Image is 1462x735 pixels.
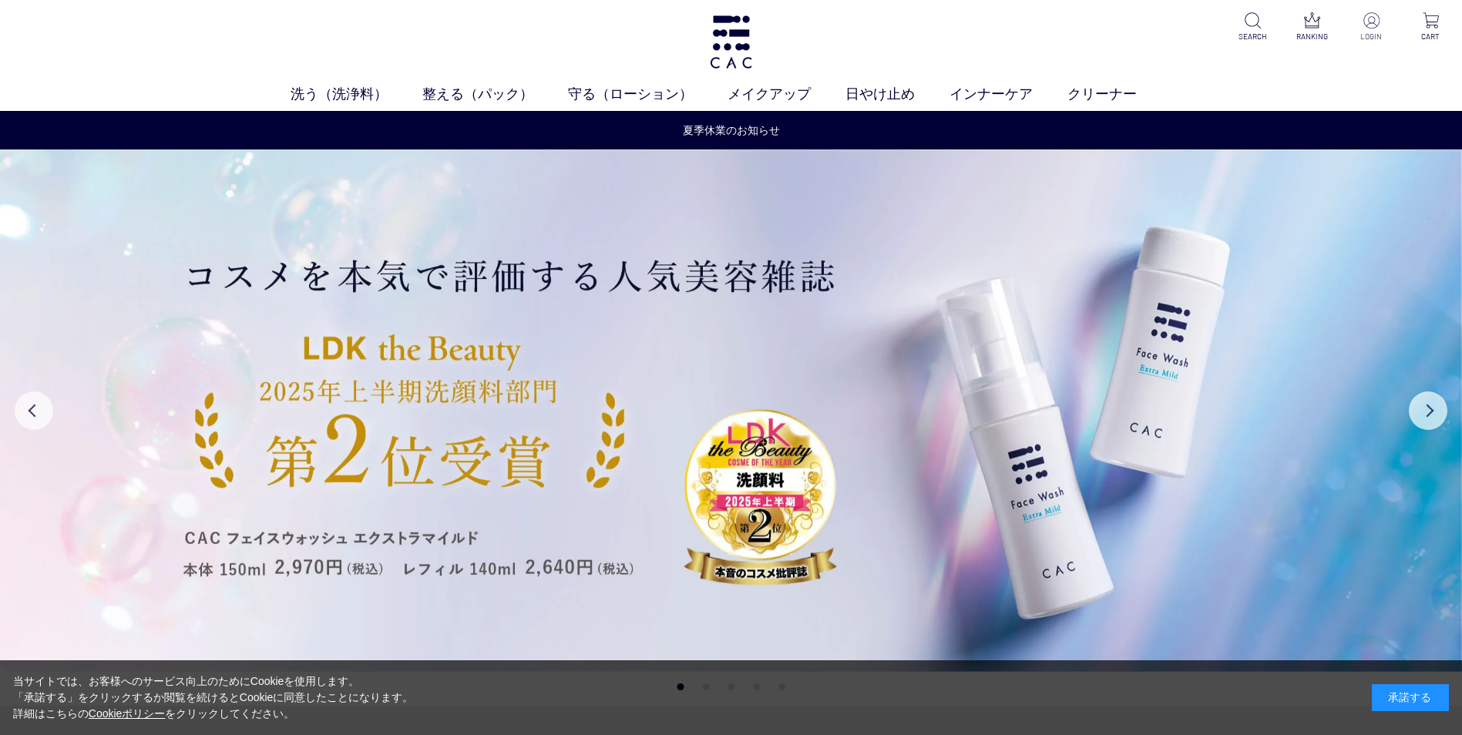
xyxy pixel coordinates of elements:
a: 整える（パック） [422,84,568,105]
div: 承諾する [1372,684,1449,711]
a: LOGIN [1353,12,1390,42]
a: SEARCH [1234,12,1272,42]
p: RANKING [1293,31,1331,42]
a: 夏季休業のお知らせ [683,123,780,139]
a: Cookieポリシー [89,707,166,720]
a: 日やけ止め [845,84,949,105]
div: 当サイトでは、お客様へのサービス向上のためにCookieを使用します。 「承諾する」をクリックするか閲覧を続けるとCookieに同意したことになります。 詳細はこちらの をクリックしてください。 [13,673,414,722]
a: RANKING [1293,12,1331,42]
button: Next [1409,391,1447,430]
button: Previous [15,391,53,430]
p: LOGIN [1353,31,1390,42]
a: 守る（ローション） [568,84,728,105]
a: CART [1412,12,1450,42]
p: CART [1412,31,1450,42]
a: クリーナー [1067,84,1171,105]
a: 洗う（洗浄料） [291,84,422,105]
p: SEARCH [1234,31,1272,42]
a: インナーケア [949,84,1067,105]
img: logo [707,15,755,69]
a: メイクアップ [728,84,845,105]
